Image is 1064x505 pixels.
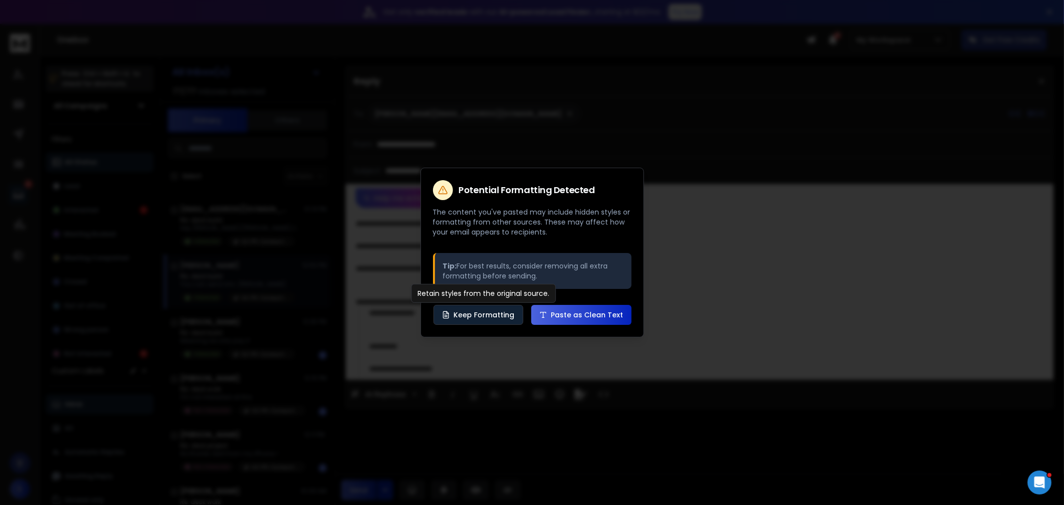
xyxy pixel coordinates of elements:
button: Keep Formatting [433,305,523,325]
p: The content you've pasted may include hidden styles or formatting from other sources. These may a... [433,207,632,237]
button: Paste as Clean Text [531,305,632,325]
p: For best results, consider removing all extra formatting before sending. [443,261,624,281]
h2: Potential Formatting Detected [459,186,595,195]
strong: Tip: [443,261,457,271]
iframe: Intercom live chat [1028,471,1052,495]
div: Retain styles from the original source. [411,284,556,303]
